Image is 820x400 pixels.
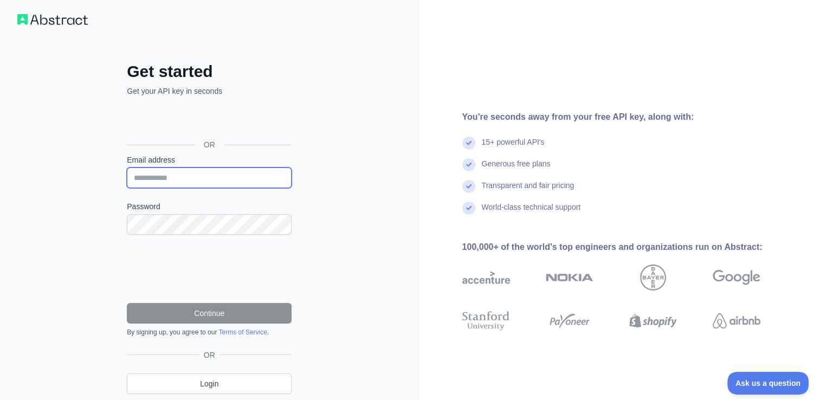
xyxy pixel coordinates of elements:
img: google [713,264,760,291]
a: Login [127,373,292,394]
iframe: Sign in with Google Button [121,108,295,132]
img: payoneer [546,309,593,333]
img: check mark [462,202,475,215]
span: OR [195,139,224,150]
img: Workflow [17,14,88,25]
img: check mark [462,158,475,171]
img: bayer [640,264,666,291]
img: nokia [546,264,593,291]
p: Get your API key in seconds [127,86,292,96]
img: shopify [629,309,677,333]
img: airbnb [713,309,760,333]
div: 100,000+ of the world's top engineers and organizations run on Abstract: [462,241,795,254]
div: World-class technical support [482,202,581,223]
div: Transparent and fair pricing [482,180,574,202]
img: check mark [462,180,475,193]
button: Continue [127,303,292,324]
label: Email address [127,154,292,165]
div: By signing up, you agree to our . [127,328,292,337]
div: Generous free plans [482,158,551,180]
h2: Get started [127,62,292,81]
div: You're seconds away from your free API key, along with: [462,111,795,124]
iframe: Toggle Customer Support [727,372,809,395]
a: Terms of Service [218,328,267,336]
img: accenture [462,264,510,291]
div: 15+ powerful API's [482,137,545,158]
img: stanford university [462,309,510,333]
img: check mark [462,137,475,150]
iframe: reCAPTCHA [127,248,292,290]
label: Password [127,201,292,212]
span: OR [199,350,219,360]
